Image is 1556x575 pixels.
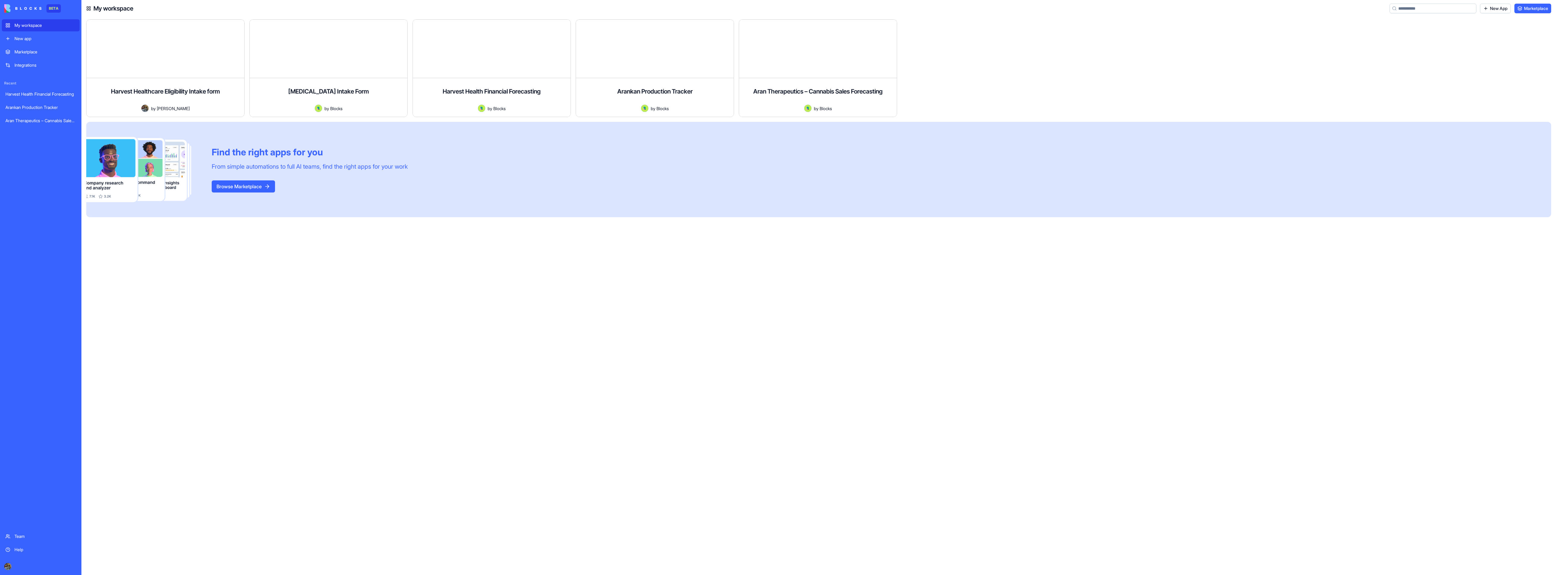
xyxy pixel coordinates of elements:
[2,19,80,31] a: My workspace
[212,147,408,157] div: Find the right apps for you
[1514,4,1551,13] a: Marketplace
[814,105,818,112] span: by
[46,4,61,13] div: BETA
[576,19,734,117] a: Arankan Production TrackerAvatarbyBlocks
[2,59,80,71] a: Integrations
[617,87,693,96] h4: Arankan Production Tracker
[804,105,811,112] img: Avatar
[753,87,883,96] h4: Aran Therapeutics – Cannabis Sales Forecasting
[5,91,76,97] div: Harvest Health Financial Forecasting
[641,105,648,112] img: Avatar
[651,105,655,112] span: by
[2,46,80,58] a: Marketplace
[5,118,76,124] div: Aran Therapeutics – Cannabis Sales Forecasting
[288,87,369,96] h4: [MEDICAL_DATA] Intake Form
[4,4,42,13] img: logo
[488,105,492,112] span: by
[820,105,832,112] span: Blocks
[249,19,408,117] a: [MEDICAL_DATA] Intake FormAvatarbyBlocks
[2,81,80,86] span: Recent
[111,87,220,96] h4: Harvest Healthcare Eligibility Intake form
[443,87,541,96] h4: Harvest Health Financial Forecasting
[478,105,485,112] img: Avatar
[4,4,61,13] a: BETA
[4,563,11,570] img: ACg8ocLckqTCADZMVyP0izQdSwexkWcE6v8a1AEXwgvbafi3xFy3vSx8=s96-c
[93,4,133,13] h4: My workspace
[157,105,190,112] span: [PERSON_NAME]
[2,544,80,556] a: Help
[14,22,76,28] div: My workspace
[14,547,76,553] div: Help
[739,19,897,117] a: Aran Therapeutics – Cannabis Sales ForecastingAvatarbyBlocks
[2,101,80,113] a: Arankan Production Tracker
[656,105,669,112] span: Blocks
[1480,4,1511,13] a: New App
[413,19,571,117] a: Harvest Health Financial ForecastingAvatarbyBlocks
[86,19,245,117] a: Harvest Healthcare Eligibility Intake formAvatarby[PERSON_NAME]
[14,62,76,68] div: Integrations
[493,105,506,112] span: Blocks
[14,533,76,539] div: Team
[324,105,329,112] span: by
[2,115,80,127] a: Aran Therapeutics – Cannabis Sales Forecasting
[2,530,80,542] a: Team
[212,162,408,171] div: From simple automations to full AI teams, find the right apps for your work
[212,180,275,192] button: Browse Marketplace
[315,105,322,112] img: Avatar
[14,36,76,42] div: New app
[2,33,80,45] a: New app
[141,105,149,112] img: Avatar
[14,49,76,55] div: Marketplace
[212,183,275,189] a: Browse Marketplace
[330,105,343,112] span: Blocks
[2,88,80,100] a: Harvest Health Financial Forecasting
[151,105,156,112] span: by
[5,104,76,110] div: Arankan Production Tracker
